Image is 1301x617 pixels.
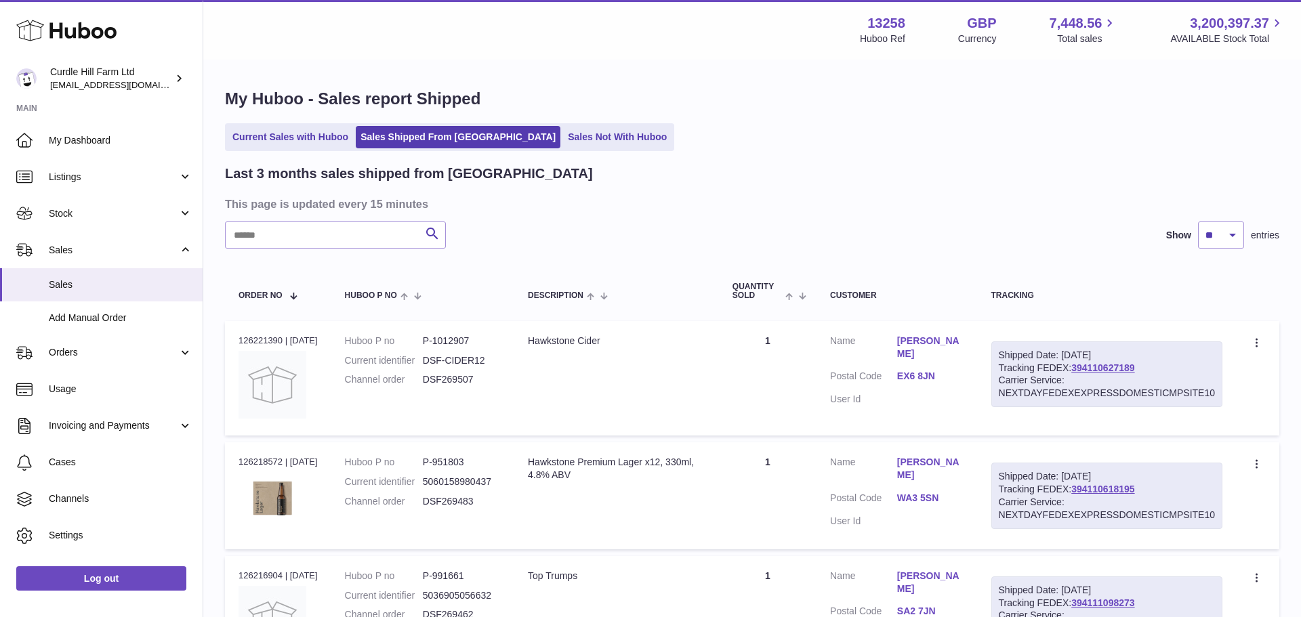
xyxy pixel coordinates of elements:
[49,278,192,291] span: Sales
[563,126,672,148] a: Sales Not With Huboo
[1170,14,1285,45] a: 3,200,397.37 AVAILABLE Stock Total
[49,171,178,184] span: Listings
[345,291,397,300] span: Huboo P no
[239,335,318,347] div: 126221390 | [DATE]
[719,442,817,549] td: 1
[967,14,996,33] strong: GBP
[345,475,423,488] dt: Current identifier
[49,346,178,359] span: Orders
[345,589,423,602] dt: Current identifier
[1170,33,1285,45] span: AVAILABLE Stock Total
[830,456,897,485] dt: Name
[1251,229,1279,242] span: entries
[830,515,897,528] dt: User Id
[991,291,1222,300] div: Tracking
[999,349,1215,362] div: Shipped Date: [DATE]
[345,456,423,469] dt: Huboo P no
[897,570,964,595] a: [PERSON_NAME]
[423,373,501,386] dd: DSF269507
[228,126,353,148] a: Current Sales with Huboo
[999,374,1215,400] div: Carrier Service: NEXTDAYFEDEXEXPRESSDOMESTICMPSITE10
[528,456,705,482] div: Hawkstone Premium Lager x12, 330ml, 4.8% ABV
[345,335,423,347] dt: Huboo P no
[49,419,178,432] span: Invoicing and Payments
[49,312,192,324] span: Add Manual Order
[423,475,501,488] dd: 5060158980437
[49,529,192,542] span: Settings
[991,341,1222,408] div: Tracking FEDEX:
[225,196,1276,211] h3: This page is updated every 15 minutes
[830,492,897,508] dt: Postal Code
[897,456,964,482] a: [PERSON_NAME]
[999,496,1215,522] div: Carrier Service: NEXTDAYFEDEXEXPRESSDOMESTICMPSITE10
[830,335,897,364] dt: Name
[991,463,1222,529] div: Tracking FEDEX:
[528,291,583,300] span: Description
[830,393,897,406] dt: User Id
[1071,484,1134,494] a: 394110618195
[1071,362,1134,373] a: 394110627189
[1071,597,1134,608] a: 394111098273
[423,456,501,469] dd: P-951803
[867,14,905,33] strong: 13258
[958,33,997,45] div: Currency
[50,79,199,90] span: [EMAIL_ADDRESS][DOMAIN_NAME]
[345,354,423,367] dt: Current identifier
[1190,14,1269,33] span: 3,200,397.37
[830,291,964,300] div: Customer
[239,570,318,582] div: 126216904 | [DATE]
[239,456,318,468] div: 126218572 | [DATE]
[999,584,1215,597] div: Shipped Date: [DATE]
[49,456,192,469] span: Cases
[345,570,423,582] dt: Huboo P no
[528,335,705,347] div: Hawkstone Cider
[239,351,306,419] img: no-photo.jpg
[999,470,1215,483] div: Shipped Date: [DATE]
[423,570,501,582] dd: P-991661
[528,570,705,582] div: Top Trumps
[830,370,897,386] dt: Postal Code
[49,244,178,257] span: Sales
[897,370,964,383] a: EX6 8JN
[860,33,905,45] div: Huboo Ref
[356,126,560,148] a: Sales Shipped From [GEOGRAPHIC_DATA]
[732,282,782,300] span: Quantity Sold
[239,291,283,300] span: Order No
[225,88,1279,110] h1: My Huboo - Sales report Shipped
[1050,14,1102,33] span: 7,448.56
[16,566,186,591] a: Log out
[897,492,964,505] a: WA3 5SN
[16,68,37,89] img: internalAdmin-13258@internal.huboo.com
[719,321,817,435] td: 1
[423,354,501,367] dd: DSF-CIDER12
[49,383,192,396] span: Usage
[423,589,501,602] dd: 5036905056632
[1050,14,1118,45] a: 7,448.56 Total sales
[49,492,192,505] span: Channels
[345,373,423,386] dt: Channel order
[225,165,593,183] h2: Last 3 months sales shipped from [GEOGRAPHIC_DATA]
[49,134,192,147] span: My Dashboard
[345,495,423,508] dt: Channel order
[897,335,964,360] a: [PERSON_NAME]
[1057,33,1117,45] span: Total sales
[423,335,501,347] dd: P-1012907
[239,473,306,524] img: 132581708521438.jpg
[423,495,501,508] dd: DSF269483
[49,207,178,220] span: Stock
[830,570,897,599] dt: Name
[50,66,172,91] div: Curdle Hill Farm Ltd
[1166,229,1191,242] label: Show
